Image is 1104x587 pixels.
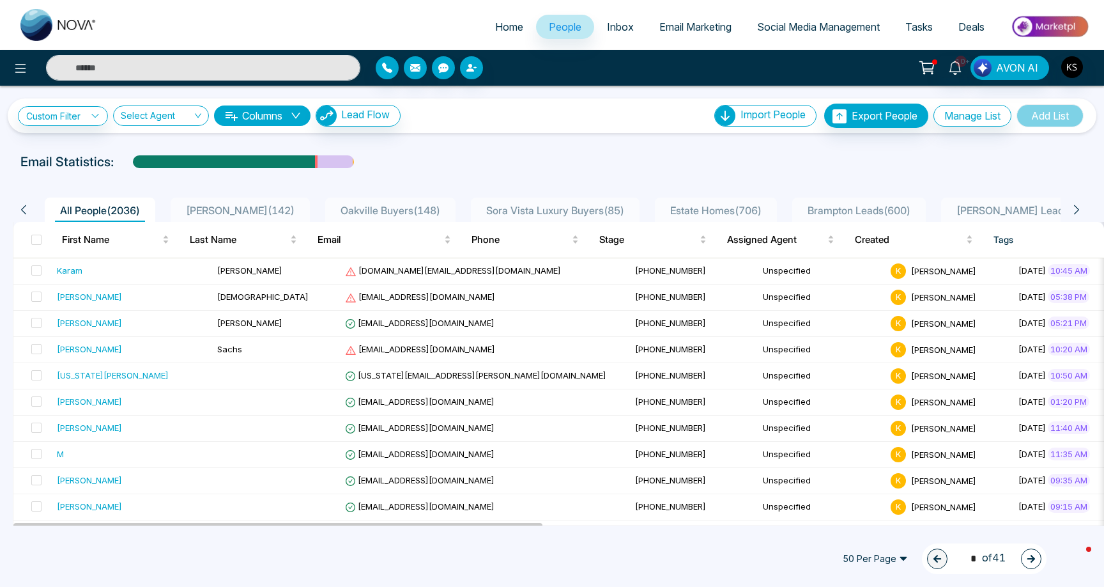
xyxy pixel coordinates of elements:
[744,15,893,39] a: Social Media Management
[955,56,967,67] span: 10+
[549,20,581,33] span: People
[635,396,706,407] span: [PHONE_NUMBER]
[911,265,976,276] span: [PERSON_NAME]
[1048,264,1090,277] span: 10:45 AM
[345,265,561,276] span: [DOMAIN_NAME][EMAIL_ADDRESS][DOMAIN_NAME]
[1048,395,1089,408] span: 01:20 PM
[536,15,594,39] a: People
[1048,290,1089,303] span: 05:38 PM
[341,108,390,121] span: Lead Flow
[57,395,122,408] div: [PERSON_NAME]
[758,337,885,363] td: Unspecified
[891,316,906,331] span: K
[1048,500,1090,513] span: 09:15 AM
[310,105,401,127] a: Lead FlowLead Flow
[834,549,917,569] span: 50 Per Page
[635,265,706,276] span: [PHONE_NUMBER]
[933,105,1011,127] button: Manage List
[758,468,885,494] td: Unspecified
[758,389,885,416] td: Unspecified
[345,318,494,328] span: [EMAIL_ADDRESS][DOMAIN_NAME]
[607,20,634,33] span: Inbox
[335,204,445,217] span: Oakville Buyers ( 148 )
[845,222,983,258] th: Created
[717,222,845,258] th: Assigned Agent
[1048,448,1090,460] span: 11:35 AM
[635,344,706,354] span: [PHONE_NUMBER]
[659,20,732,33] span: Email Marketing
[911,344,976,354] span: [PERSON_NAME]
[758,311,885,337] td: Unspecified
[852,109,917,122] span: Export People
[911,501,976,512] span: [PERSON_NAME]
[345,344,495,354] span: [EMAIL_ADDRESS][DOMAIN_NAME]
[57,421,122,434] div: [PERSON_NAME]
[481,204,629,217] span: Sora Vista Luxury Buyers ( 85 )
[1048,421,1090,434] span: 11:40 AM
[911,318,976,328] span: [PERSON_NAME]
[345,292,495,302] span: [EMAIL_ADDRESS][DOMAIN_NAME]
[52,222,180,258] th: First Name
[495,20,523,33] span: Home
[18,106,108,126] a: Custom Filter
[217,344,242,354] span: Sachs
[758,520,885,547] td: Unspecified
[891,368,906,384] span: K
[951,204,1101,217] span: [PERSON_NAME] Leads ( 228 )
[893,15,946,39] a: Tasks
[345,475,494,485] span: [EMAIL_ADDRESS][DOMAIN_NAME]
[217,292,309,302] span: [DEMOGRAPHIC_DATA]
[1018,449,1046,459] span: [DATE]
[57,343,122,356] div: [PERSON_NAME]
[891,263,906,279] span: K
[1018,318,1046,328] span: [DATE]
[589,222,717,258] th: Stage
[20,9,97,41] img: Nova CRM Logo
[758,416,885,442] td: Unspecified
[1018,292,1046,302] span: [DATE]
[757,20,880,33] span: Social Media Management
[635,370,706,380] span: [PHONE_NUMBER]
[180,222,307,258] th: Last Name
[635,449,706,459] span: [PHONE_NUMBER]
[891,499,906,515] span: K
[911,423,976,433] span: [PERSON_NAME]
[974,59,992,77] img: Lead Flow
[57,290,122,303] div: [PERSON_NAME]
[891,395,906,410] span: K
[802,204,916,217] span: Brampton Leads ( 600 )
[911,396,976,407] span: [PERSON_NAME]
[1004,12,1096,41] img: Market-place.gif
[57,500,122,513] div: [PERSON_NAME]
[891,421,906,436] span: K
[963,550,1006,567] span: of 41
[891,290,906,305] span: K
[291,111,301,121] span: down
[57,317,122,329] div: [PERSON_NAME]
[471,232,569,247] span: Phone
[1048,317,1089,329] span: 05:21 PM
[217,318,282,328] span: [PERSON_NAME]
[345,396,494,407] span: [EMAIL_ADDRESS][DOMAIN_NAME]
[911,370,976,380] span: [PERSON_NAME]
[599,232,697,247] span: Stage
[824,104,928,128] button: Export People
[1061,544,1091,574] iframe: Intercom live chat
[318,232,441,247] span: Email
[1018,475,1046,485] span: [DATE]
[345,449,494,459] span: [EMAIL_ADDRESS][DOMAIN_NAME]
[62,232,160,247] span: First Name
[740,108,806,121] span: Import People
[891,473,906,489] span: K
[190,232,287,247] span: Last Name
[1061,56,1083,78] img: User Avatar
[20,152,114,171] p: Email Statistics:
[647,15,744,39] a: Email Marketing
[970,56,1049,80] button: AVON AI
[1018,344,1046,354] span: [DATE]
[217,265,282,276] span: [PERSON_NAME]
[635,501,706,512] span: [PHONE_NUMBER]
[1048,343,1090,356] span: 10:20 AM
[958,20,985,33] span: Deals
[461,222,589,258] th: Phone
